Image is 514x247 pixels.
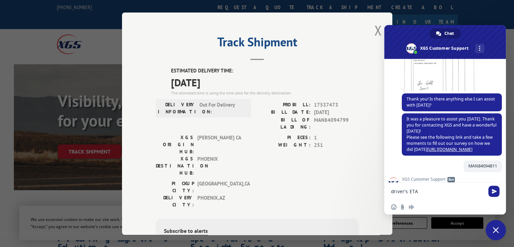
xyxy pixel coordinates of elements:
span: 251 [314,141,359,149]
span: Out For Delivery [199,101,245,115]
span: Send a file [400,204,405,210]
textarea: Compose your message... [391,183,486,200]
div: Subscribe to alerts [164,226,350,236]
span: 17537473 [314,101,359,109]
span: Bot [447,177,455,182]
label: BILL OF LADING: [257,116,311,130]
span: [DATE] [314,109,359,116]
span: [PERSON_NAME] CA [197,134,243,155]
span: PHOENIX [197,155,243,176]
label: PIECES: [257,134,311,141]
span: PHOENIX , AZ [197,194,243,208]
label: DELIVERY INFORMATION: [158,101,196,115]
a: Close chat [486,220,506,240]
span: Insert an emoji [391,204,396,210]
span: MAN84094811 [468,163,497,169]
div: The estimated time is using the time zone for the delivery destination. [171,90,359,96]
span: [DATE] [171,74,359,90]
span: [GEOGRAPHIC_DATA] , CA [197,180,243,194]
span: MAN84094799 [314,116,359,130]
label: XGS ORIGIN HUB: [156,134,194,155]
button: Close modal [372,21,384,40]
span: It was a pleasure to assist you [DATE]. Thank you for contacting XGS and have a wonderful [DATE]!... [407,116,496,152]
span: Audio message [409,204,414,210]
span: 1 [314,134,359,141]
label: BILL DATE: [257,109,311,116]
a: [URL][DOMAIN_NAME] [427,147,472,152]
label: DELIVERY CITY: [156,194,194,208]
label: PROBILL: [257,101,311,109]
h2: Track Shipment [156,37,359,50]
label: PICKUP CITY: [156,180,194,194]
span: Send [488,186,499,197]
a: Chat [430,28,461,39]
span: XGS Customer Support [402,177,502,182]
span: Thank you! Is there anything else I can assist with [DATE]? [407,96,495,108]
span: Chat [444,28,454,39]
label: XGS DESTINATION HUB: [156,155,194,176]
label: ESTIMATED DELIVERY TIME: [171,67,359,75]
label: WEIGHT: [257,141,311,149]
